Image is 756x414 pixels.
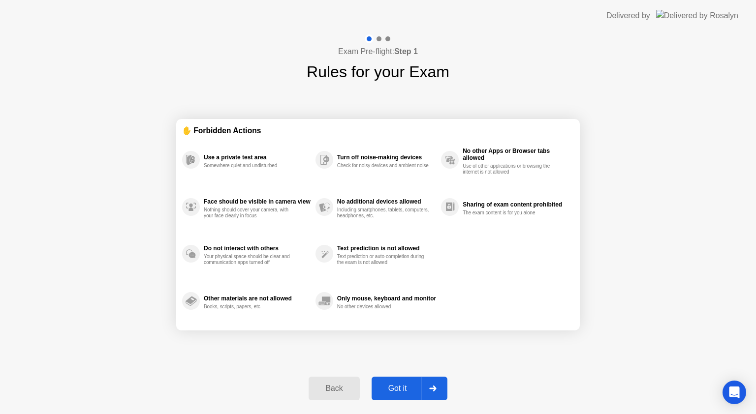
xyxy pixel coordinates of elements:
[204,163,297,169] div: Somewhere quiet and undisturbed
[656,10,738,21] img: Delivered by Rosalyn
[606,10,650,22] div: Delivered by
[337,198,436,205] div: No additional devices allowed
[338,46,418,58] h4: Exam Pre-flight:
[312,384,356,393] div: Back
[337,304,430,310] div: No other devices allowed
[337,254,430,266] div: Text prediction or auto-completion during the exam is not allowed
[204,304,297,310] div: Books, scripts, papers, etc
[394,47,418,56] b: Step 1
[723,381,746,404] div: Open Intercom Messenger
[337,163,430,169] div: Check for noisy devices and ambient noise
[182,125,574,136] div: ✋ Forbidden Actions
[204,207,297,219] div: Nothing should cover your camera, with your face clearly in focus
[337,154,436,161] div: Turn off noise-making devices
[204,198,311,205] div: Face should be visible in camera view
[337,295,436,302] div: Only mouse, keyboard and monitor
[204,254,297,266] div: Your physical space should be clear and communication apps turned off
[372,377,447,400] button: Got it
[204,154,311,161] div: Use a private test area
[375,384,421,393] div: Got it
[463,210,556,216] div: The exam content is for you alone
[337,245,436,252] div: Text prediction is not allowed
[463,163,556,175] div: Use of other applications or browsing the internet is not allowed
[307,60,449,84] h1: Rules for your Exam
[337,207,430,219] div: Including smartphones, tablets, computers, headphones, etc.
[463,148,569,161] div: No other Apps or Browser tabs allowed
[309,377,359,400] button: Back
[204,295,311,302] div: Other materials are not allowed
[463,201,569,208] div: Sharing of exam content prohibited
[204,245,311,252] div: Do not interact with others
